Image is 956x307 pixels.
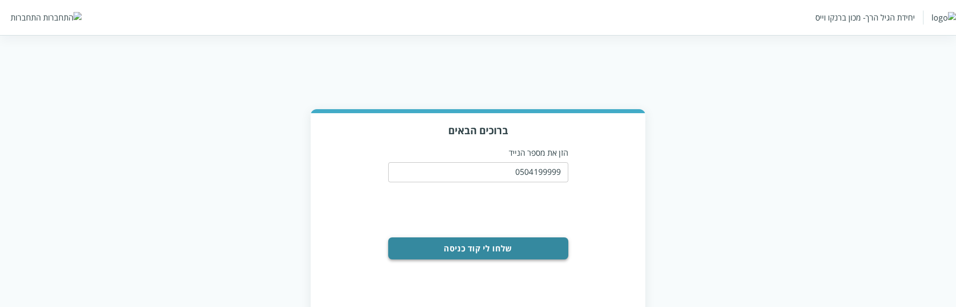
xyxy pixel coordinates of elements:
[43,12,82,23] img: התחברות
[931,12,956,23] img: logo
[416,188,568,227] iframe: reCAPTCHA
[11,12,41,23] div: התחברות
[388,162,568,182] input: טלפון
[388,237,568,259] button: שלחו לי קוד כניסה
[388,147,568,158] p: הזן את מספר הנייד
[815,12,915,23] div: יחידת הגיל הרך- מכון ברנקו וייס
[321,124,635,137] h3: ברוכים הבאים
